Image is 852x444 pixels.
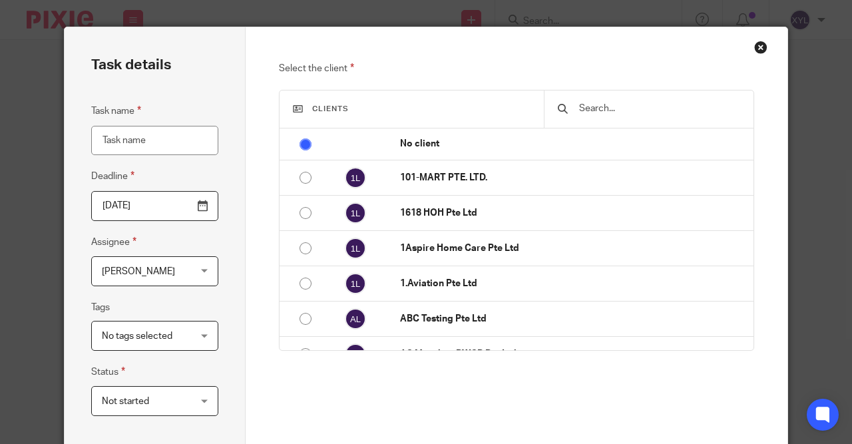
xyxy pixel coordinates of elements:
[578,101,740,116] input: Search...
[754,41,767,54] div: Close this dialog window
[279,61,755,77] p: Select the client
[102,267,175,276] span: [PERSON_NAME]
[345,238,366,259] img: svg%3E
[400,206,747,220] p: 1618 HOH Pte Ltd
[345,308,366,330] img: svg%3E
[400,277,747,290] p: 1.Aviation Pte Ltd
[91,126,218,156] input: Task name
[400,347,747,361] p: AC Meridian PWCP Pte Ltd
[91,234,136,250] label: Assignee
[91,364,125,379] label: Status
[312,105,349,112] span: Clients
[400,242,747,255] p: 1Aspire Home Care Pte Ltd
[345,273,366,294] img: svg%3E
[91,301,110,314] label: Tags
[91,191,218,221] input: Pick a date
[400,171,747,184] p: 101-MART PTE. LTD.
[91,103,141,118] label: Task name
[102,332,172,341] span: No tags selected
[400,137,747,150] p: No client
[91,168,134,184] label: Deadline
[345,343,366,365] img: svg%3E
[102,397,149,406] span: Not started
[91,54,171,77] h2: Task details
[345,202,366,224] img: svg%3E
[345,167,366,188] img: svg%3E
[400,312,747,326] p: ABC Testing Pte Ltd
